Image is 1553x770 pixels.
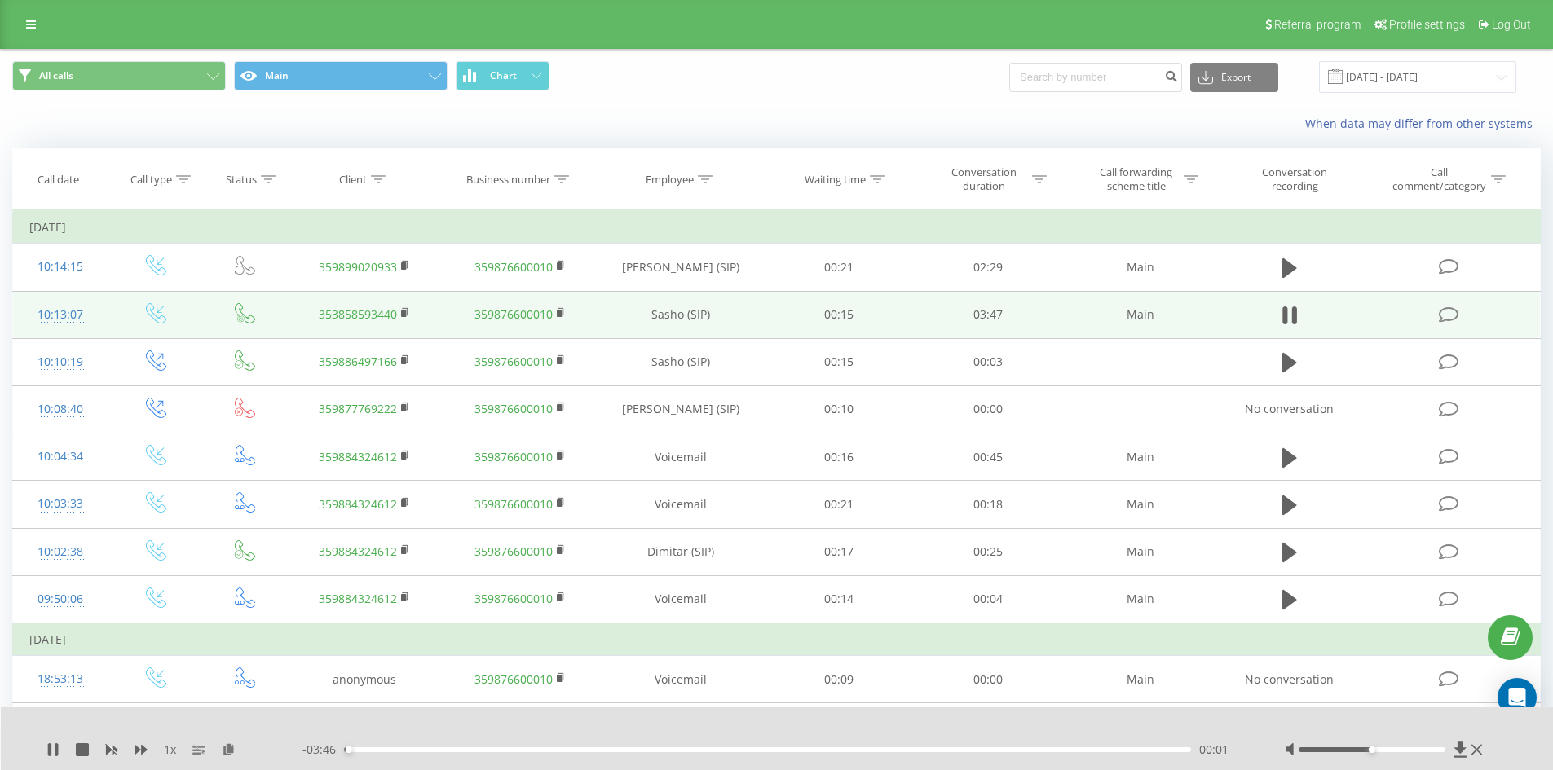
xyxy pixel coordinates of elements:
[234,61,448,90] button: Main
[1369,746,1375,753] div: Accessibility label
[490,70,517,81] span: Chart
[765,528,914,575] td: 00:17
[1190,63,1278,92] button: Export
[319,496,397,512] a: 359884324612
[765,291,914,338] td: 00:15
[130,173,172,187] div: Call type
[1092,165,1180,193] div: Call forwarding scheme title
[1062,244,1217,291] td: Main
[914,528,1063,575] td: 00:25
[474,449,553,464] a: 359876600010
[1199,741,1229,758] span: 00:01
[598,433,765,481] td: Voicemail
[456,61,549,90] button: Chart
[474,496,553,512] a: 359876600010
[1242,165,1348,193] div: Conversation recording
[474,401,553,416] a: 359876600010
[319,306,397,322] a: 353858593440
[319,591,397,606] a: 359884324612
[914,433,1063,481] td: 00:45
[38,173,79,187] div: Call date
[598,291,765,338] td: Sasho (SIP)
[13,211,1541,244] td: [DATE]
[474,306,553,322] a: 359876600010
[1245,401,1334,416] span: No conversation
[1009,63,1182,92] input: Search by number
[29,663,92,695] div: 18:53:13
[13,623,1541,656] td: [DATE]
[765,385,914,433] td: 00:10
[474,591,553,606] a: 359876600010
[29,441,92,473] div: 10:04:34
[12,61,226,90] button: All calls
[287,656,442,703] td: anonymous
[1062,433,1217,481] td: Main
[1062,291,1217,338] td: Main
[474,354,553,369] a: 359876600010
[29,536,92,568] div: 10:02:38
[1305,116,1541,131] a: When data may differ from other systems
[598,656,765,703] td: Voicemail
[319,354,397,369] a: 359886497166
[319,259,397,275] a: 359899020933
[1498,678,1537,717] div: Open Intercom Messenger
[164,741,176,758] span: 1 x
[29,583,92,615] div: 09:50:06
[1062,656,1217,703] td: Main
[319,449,397,464] a: 359884324612
[1389,18,1465,31] span: Profile settings
[345,746,351,753] div: Accessibility label
[1245,671,1334,687] span: No conversation
[319,401,397,416] a: 359877769222
[941,165,1028,193] div: Conversation duration
[39,69,73,82] span: All calls
[765,481,914,528] td: 00:21
[319,543,397,559] a: 359884324612
[765,244,914,291] td: 00:21
[914,385,1063,433] td: 00:00
[914,291,1063,338] td: 03:47
[29,394,92,425] div: 10:08:40
[29,251,92,283] div: 10:14:15
[1492,18,1531,31] span: Log Out
[914,703,1063,750] td: 00:00
[598,575,765,623] td: Voicemail
[598,244,765,291] td: [PERSON_NAME] (SIP)
[29,346,92,378] div: 10:10:19
[765,575,914,623] td: 00:14
[598,528,765,575] td: Dimitar (SIP)
[1062,575,1217,623] td: Main
[474,543,553,559] a: 359876600010
[765,703,914,750] td: 00:11
[914,244,1063,291] td: 02:29
[466,173,550,187] div: Business number
[646,173,694,187] div: Employee
[1062,481,1217,528] td: Main
[598,338,765,385] td: Sasho (SIP)
[765,338,914,385] td: 00:15
[914,338,1063,385] td: 00:03
[1274,18,1361,31] span: Referral program
[226,173,257,187] div: Status
[1062,703,1217,750] td: Main
[598,481,765,528] td: Voicemail
[765,656,914,703] td: 00:09
[1062,528,1217,575] td: Main
[474,259,553,275] a: 359876600010
[29,488,92,520] div: 10:03:33
[765,433,914,481] td: 00:16
[914,656,1063,703] td: 00:00
[339,173,367,187] div: Client
[598,703,765,750] td: Voicemail
[1392,165,1487,193] div: Call comment/category
[914,575,1063,623] td: 00:04
[914,481,1063,528] td: 00:18
[805,173,866,187] div: Waiting time
[302,741,344,758] span: - 03:46
[474,671,553,687] a: 359876600010
[598,385,765,433] td: [PERSON_NAME] (SIP)
[29,299,92,331] div: 10:13:07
